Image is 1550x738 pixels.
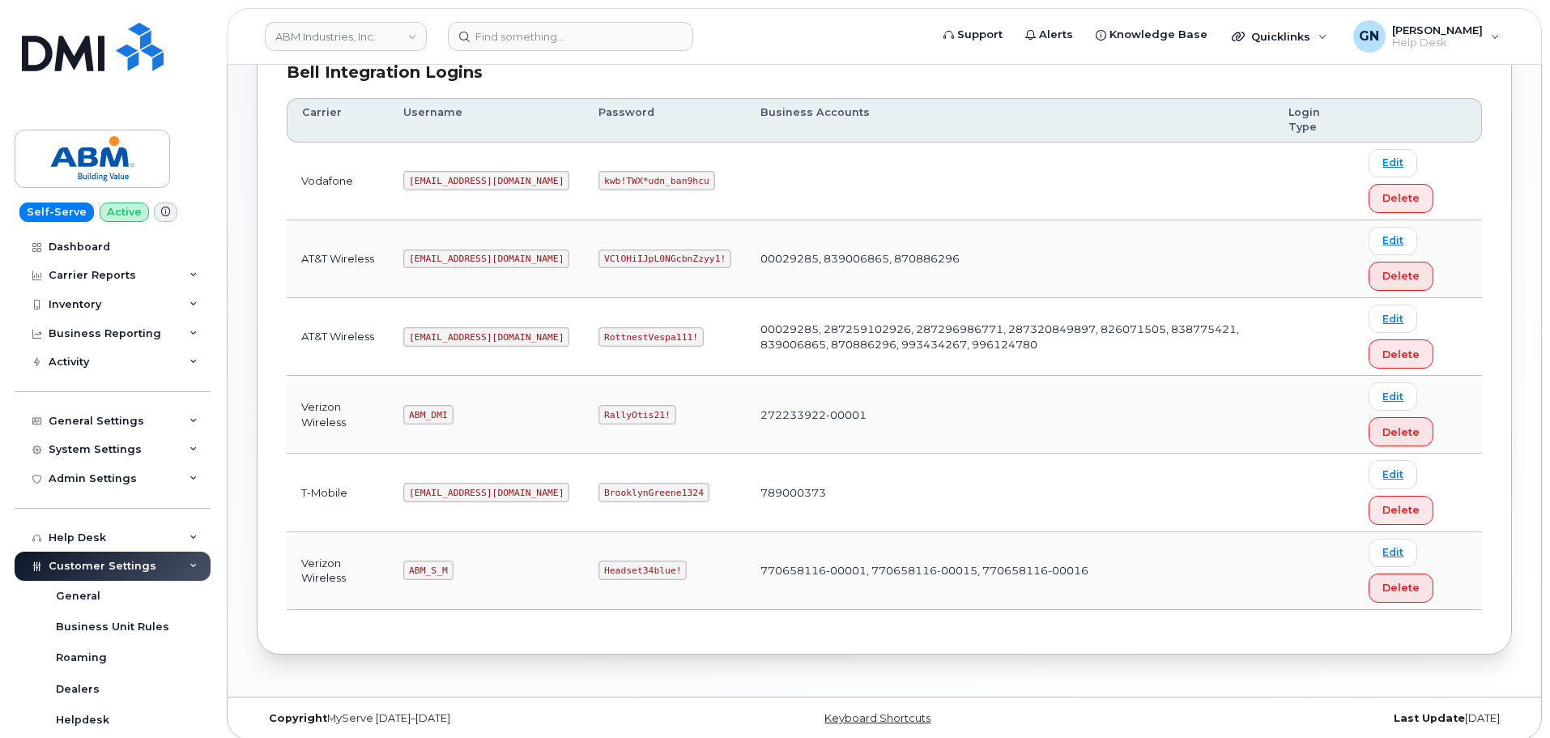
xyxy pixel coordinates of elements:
span: Knowledge Base [1109,27,1207,43]
span: GN [1359,27,1379,46]
span: Delete [1382,502,1420,518]
td: Vodafone [287,143,389,220]
span: Delete [1382,190,1420,206]
button: Delete [1369,417,1433,446]
strong: Copyright [269,712,327,724]
td: T-Mobile [287,454,389,531]
span: Help Desk [1392,36,1483,49]
th: Business Accounts [746,98,1274,143]
a: Edit [1369,305,1417,333]
span: Alerts [1039,27,1073,43]
code: RallyOtis21! [598,405,675,424]
th: Password [584,98,746,143]
td: AT&T Wireless [287,298,389,376]
code: RottnestVespa111! [598,327,704,347]
a: Edit [1369,382,1417,411]
span: [PERSON_NAME] [1392,23,1483,36]
td: 789000373 [746,454,1274,531]
span: Delete [1382,268,1420,284]
code: [EMAIL_ADDRESS][DOMAIN_NAME] [403,171,569,190]
code: [EMAIL_ADDRESS][DOMAIN_NAME] [403,483,569,502]
code: [EMAIL_ADDRESS][DOMAIN_NAME] [403,250,569,269]
code: ABM_DMI [403,405,453,424]
span: Delete [1382,347,1420,362]
a: Knowledge Base [1084,19,1219,51]
code: Headset34blue! [598,561,687,580]
code: VClOHiIJpL0NGcbnZzyy1! [598,250,731,269]
a: Edit [1369,149,1417,177]
button: Delete [1369,339,1433,369]
th: Login Type [1274,98,1354,143]
td: 770658116-00001, 770658116-00015, 770658116-00016 [746,532,1274,610]
button: Delete [1369,184,1433,213]
code: BrooklynGreene1324 [598,483,709,502]
th: Username [389,98,584,143]
code: kwb!TWX*udn_ban9hcu [598,171,714,190]
a: ABM Industries, Inc. [265,22,427,51]
button: Delete [1369,496,1433,525]
code: [EMAIL_ADDRESS][DOMAIN_NAME] [403,327,569,347]
a: Alerts [1014,19,1084,51]
button: Delete [1369,574,1433,603]
a: Support [932,19,1014,51]
span: Delete [1382,580,1420,595]
span: Delete [1382,424,1420,440]
div: Bell Integration Logins [287,61,1482,84]
a: Edit [1369,539,1417,567]
td: Verizon Wireless [287,376,389,454]
code: ABM_S_M [403,561,453,580]
div: [DATE] [1093,712,1512,725]
input: Find something... [448,22,693,51]
a: Keyboard Shortcuts [824,712,930,724]
div: MyServe [DATE]–[DATE] [257,712,675,725]
td: 00029285, 287259102926, 287296986771, 287320849897, 826071505, 838775421, 839006865, 870886296, 9... [746,298,1274,376]
td: Verizon Wireless [287,532,389,610]
button: Delete [1369,262,1433,291]
a: Edit [1369,227,1417,255]
th: Carrier [287,98,389,143]
span: Support [957,27,1003,43]
a: Edit [1369,460,1417,488]
span: Quicklinks [1251,30,1310,43]
td: 272233922-00001 [746,376,1274,454]
strong: Last Update [1394,712,1465,724]
div: Geoffrey Newport [1342,20,1511,53]
td: 00029285, 839006865, 870886296 [746,220,1274,298]
td: AT&T Wireless [287,220,389,298]
div: Quicklinks [1220,20,1339,53]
